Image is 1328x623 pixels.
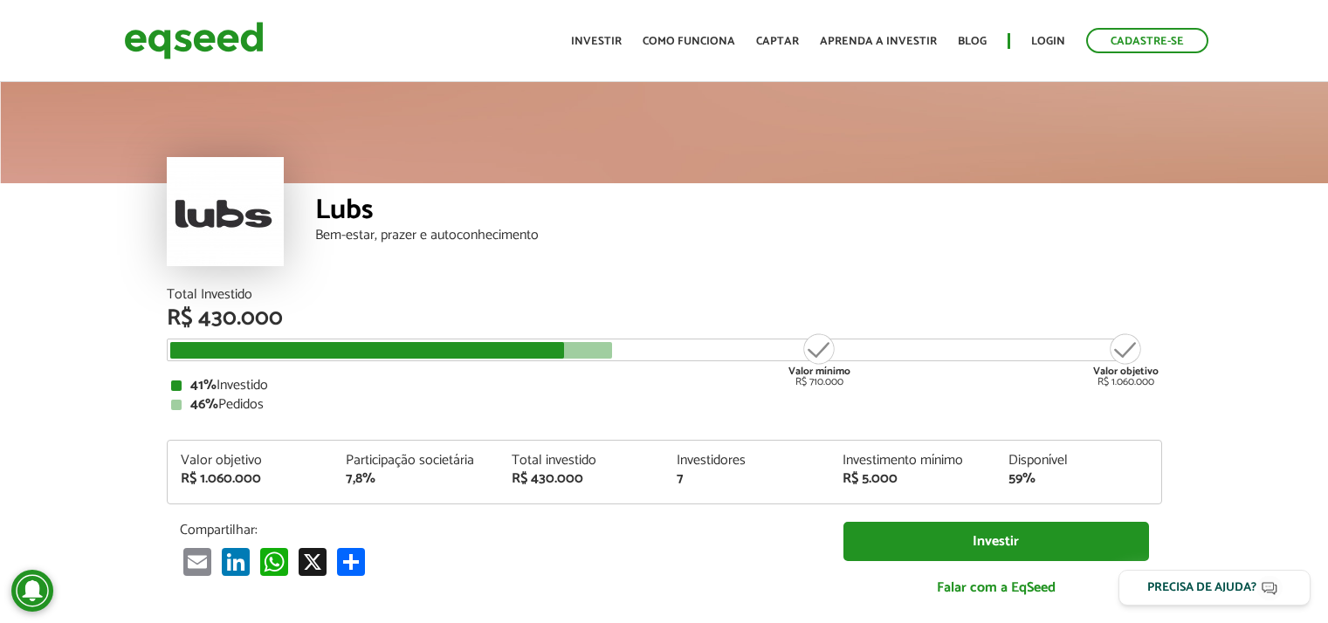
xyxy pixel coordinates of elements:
div: Participação societária [346,454,485,468]
a: Como funciona [643,36,735,47]
a: Share [334,547,368,576]
div: Investimento mínimo [843,454,982,468]
p: Compartilhar: [180,522,817,538]
a: Falar com a EqSeed [843,570,1149,606]
div: 7 [677,472,816,486]
div: Total investido [512,454,651,468]
div: Valor objetivo [181,454,320,468]
div: 7,8% [346,472,485,486]
div: R$ 430.000 [167,307,1162,330]
strong: 41% [190,373,217,397]
div: Bem-estar, prazer e autoconhecimento [315,229,1162,243]
div: Pedidos [171,398,1158,412]
div: R$ 430.000 [512,472,651,486]
div: R$ 5.000 [843,472,982,486]
strong: Valor objetivo [1093,363,1159,380]
a: LinkedIn [218,547,253,576]
strong: 46% [190,393,218,416]
a: X [295,547,330,576]
div: 59% [1008,472,1148,486]
a: Email [180,547,215,576]
div: Investidores [677,454,816,468]
a: Login [1031,36,1065,47]
a: Blog [958,36,987,47]
div: Lubs [315,196,1162,229]
img: EqSeed [124,17,264,64]
a: Cadastre-se [1086,28,1208,53]
a: Investir [571,36,622,47]
a: Captar [756,36,799,47]
div: Investido [171,379,1158,393]
div: R$ 710.000 [787,332,852,387]
a: Investir [843,522,1149,561]
div: R$ 1.060.000 [1093,332,1159,387]
a: WhatsApp [257,547,292,576]
div: R$ 1.060.000 [181,472,320,486]
div: Disponível [1008,454,1148,468]
div: Total Investido [167,288,1162,302]
strong: Valor mínimo [788,363,850,380]
a: Aprenda a investir [820,36,937,47]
